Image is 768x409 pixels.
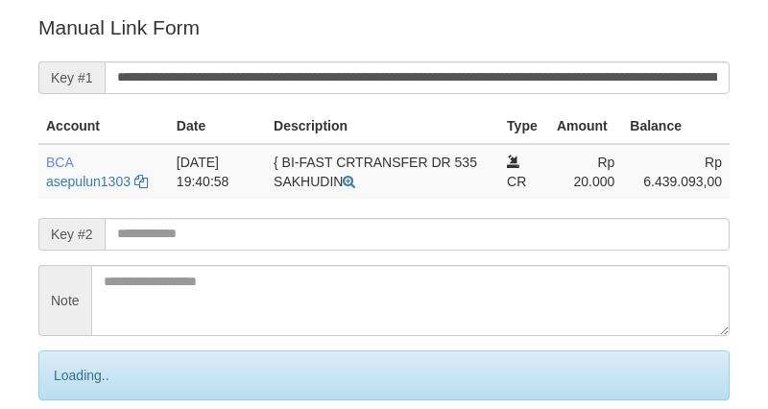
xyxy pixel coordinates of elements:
[38,61,105,94] span: Key #1
[38,218,105,251] span: Key #2
[169,108,266,144] th: Date
[169,144,266,199] td: [DATE] 19:40:58
[499,108,549,144] th: Type
[38,350,730,400] div: Loading..
[38,108,169,144] th: Account
[266,108,499,144] th: Description
[622,144,730,199] td: Rp 6.439.093,00
[622,108,730,144] th: Balance
[266,144,499,199] td: { BI-FAST CRTRANSFER DR 535 SAKHUDIN
[38,13,730,41] p: Manual Link Form
[507,174,526,189] span: CR
[38,265,91,336] span: Note
[46,155,73,170] span: BCA
[134,174,148,189] a: Copy asepulun1303 to clipboard
[549,144,622,199] td: Rp 20.000
[549,108,622,144] th: Amount
[46,174,131,189] a: asepulun1303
